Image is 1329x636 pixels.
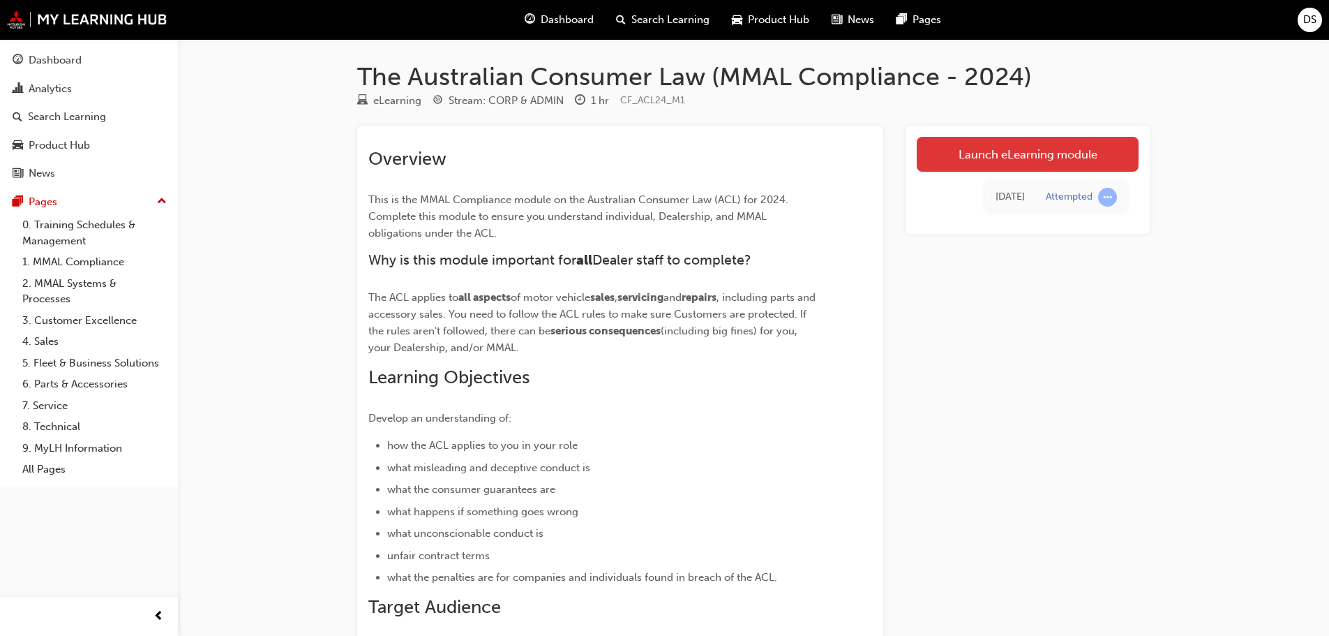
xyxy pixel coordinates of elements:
[541,12,594,28] span: Dashboard
[663,291,682,304] span: and
[368,252,576,268] span: Why is this module important for
[29,138,90,154] div: Product Hub
[6,47,172,73] a: Dashboard
[525,11,535,29] span: guage-icon
[13,196,23,209] span: pages-icon
[832,11,842,29] span: news-icon
[6,189,172,215] button: Pages
[28,109,106,125] div: Search Learning
[368,367,530,388] span: Learning Objectives
[387,461,590,474] span: what misleading and deceptive conduct is
[17,331,172,353] a: 4. Sales
[913,12,941,28] span: Pages
[17,395,172,417] a: 7. Service
[157,193,167,211] span: up-icon
[13,54,23,67] span: guage-icon
[7,10,167,29] img: mmal
[511,291,590,304] span: of motor vehicle
[17,374,172,395] a: 6. Parts & Accessories
[29,194,57,210] div: Pages
[17,416,172,438] a: 8. Technical
[885,6,952,34] a: pages-iconPages
[17,438,172,459] a: 9. MyLH Information
[357,95,368,108] span: learningResourceType_ELEARNING-icon
[620,94,685,106] span: Learning resource code
[153,608,164,626] span: prev-icon
[387,483,555,496] span: what the consumer guarantees are
[387,571,777,584] span: what the penalties are for companies and individuals found in breach of the ACL.
[721,6,820,34] a: car-iconProduct Hub
[615,291,617,304] span: ,
[605,6,721,34] a: search-iconSearch Learning
[590,291,615,304] span: sales
[6,161,172,186] a: News
[1298,8,1322,32] button: DS
[848,12,874,28] span: News
[458,291,511,304] span: all aspects
[17,273,172,310] a: 2. MMAL Systems & Processes
[748,12,809,28] span: Product Hub
[6,45,172,189] button: DashboardAnalyticsSearch LearningProduct HubNews
[368,291,458,304] span: The ACL applies to
[368,596,501,618] span: Target Audience
[387,549,490,562] span: unfair contract terms
[616,11,626,29] span: search-icon
[13,111,22,124] span: search-icon
[6,133,172,158] a: Product Hub
[17,353,172,374] a: 5. Fleet & Business Solutions
[387,505,578,518] span: what happens if something goes wrong
[1098,188,1117,207] span: learningRecordVerb_ATTEMPT-icon
[592,252,751,268] span: Dealer staff to complete?
[1303,12,1316,28] span: DS
[591,93,609,109] div: 1 hr
[433,95,443,108] span: target-icon
[17,459,172,480] a: All Pages
[996,189,1025,205] div: Mon Sep 15 2025 12:40:42 GMT+1000 (Australian Eastern Standard Time)
[368,412,511,424] span: Develop an understanding of:
[6,76,172,102] a: Analytics
[550,325,661,337] span: serious consequences
[17,251,172,273] a: 1. MMAL Compliance
[373,93,421,109] div: eLearning
[357,92,421,110] div: Type
[387,527,543,540] span: what unconscionable conduct is
[682,291,716,304] span: repairs
[449,93,564,109] div: Stream: CORP & ADMIN
[29,52,82,68] div: Dashboard
[13,168,23,180] span: news-icon
[433,92,564,110] div: Stream
[29,165,55,182] div: News
[387,439,578,452] span: how the ACL applies to you in your role
[575,95,585,108] span: clock-icon
[29,81,72,97] div: Analytics
[368,193,791,239] span: This is the MMAL Compliance module on the Australian Consumer Law (ACL) for 2024. Complete this m...
[6,104,172,130] a: Search Learning
[576,252,592,268] span: all
[896,11,907,29] span: pages-icon
[631,12,709,28] span: Search Learning
[917,137,1139,172] a: Launch eLearning module
[368,291,818,337] span: , including parts and accessory sales. You need to follow the ACL rules to make sure Customers ar...
[820,6,885,34] a: news-iconNews
[732,11,742,29] span: car-icon
[1046,191,1093,204] div: Attempted
[17,214,172,251] a: 0. Training Schedules & Management
[13,83,23,96] span: chart-icon
[368,148,446,170] span: Overview
[357,61,1150,92] h1: The Australian Consumer Law (MMAL Compliance - 2024)
[617,291,663,304] span: servicing
[17,310,172,332] a: 3. Customer Excellence
[513,6,605,34] a: guage-iconDashboard
[13,140,23,152] span: car-icon
[575,92,609,110] div: Duration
